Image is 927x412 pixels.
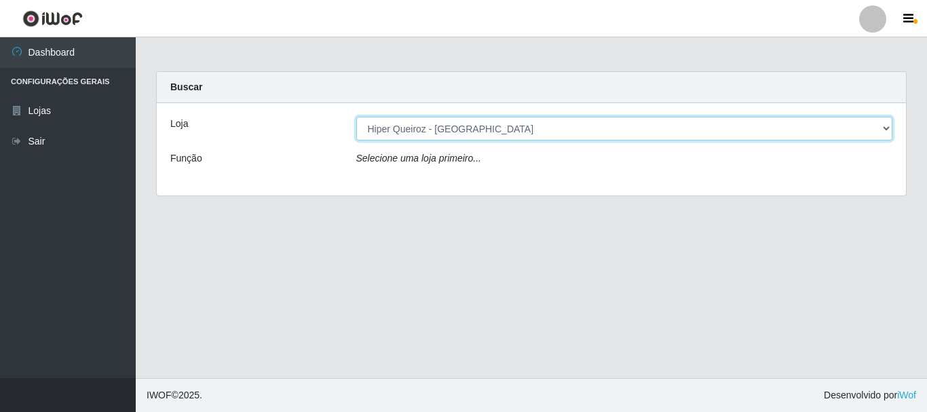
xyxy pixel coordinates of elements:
[147,388,202,402] span: © 2025 .
[22,10,83,27] img: CoreUI Logo
[824,388,916,402] span: Desenvolvido por
[897,390,916,400] a: iWof
[170,151,202,166] label: Função
[170,117,188,131] label: Loja
[356,153,481,164] i: Selecione uma loja primeiro...
[170,81,202,92] strong: Buscar
[147,390,172,400] span: IWOF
